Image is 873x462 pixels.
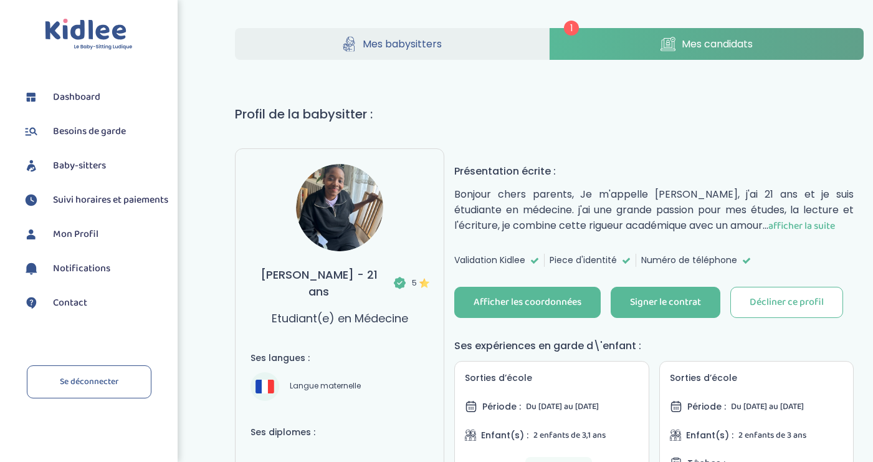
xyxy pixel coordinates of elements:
[465,372,638,385] h5: Sorties d’école
[296,164,383,251] img: avatar
[235,105,864,123] h1: Profil de la babysitter :
[611,287,720,318] button: Signer le contrat
[22,259,41,278] img: notification.svg
[22,122,168,141] a: Besoins de garde
[22,191,168,209] a: Suivi horaires et paiements
[630,296,701,310] div: Signer le contrat
[53,227,98,242] span: Mon Profil
[22,225,41,244] img: profil.svg
[22,191,41,209] img: suivihoraire.svg
[564,21,579,36] span: 1
[731,400,804,413] span: Du [DATE] au [DATE]
[250,426,429,439] h4: Ses diplomes :
[670,372,843,385] h5: Sorties d’école
[412,277,429,289] span: 5
[474,296,581,310] div: Afficher les coordonnées
[363,36,442,52] span: Mes babysitters
[22,294,41,312] img: contact.svg
[53,296,87,310] span: Contact
[687,400,726,413] span: Période :
[22,156,168,175] a: Baby-sitters
[750,296,824,310] div: Décliner ce profil
[550,28,864,60] a: Mes candidats
[454,338,854,354] h4: Ses expériences en garde d\'enfant :
[454,254,525,267] span: Validation Kidlee
[22,259,168,278] a: Notifications
[250,352,429,365] h4: Ses langues :
[22,88,168,107] a: Dashboard
[272,310,408,327] p: Etudiant(e) en Médecine
[454,287,601,318] button: Afficher les coordonnées
[641,254,737,267] span: Numéro de téléphone
[22,122,41,141] img: besoin.svg
[255,380,274,393] img: Français
[454,186,854,234] p: Bonjour chers parents, Je m'appelle [PERSON_NAME], j'ai 21 ans et je suis étudiante en médecine. ...
[738,428,806,442] span: 2 enfants de 3 ans
[533,428,606,442] span: 2 enfants de 3,1 ans
[482,400,521,413] span: Période :
[285,379,365,394] span: Langue maternelle
[682,36,753,52] span: Mes candidats
[235,28,549,60] a: Mes babysitters
[22,156,41,175] img: babysitters.svg
[53,193,168,208] span: Suivi horaires et paiements
[686,429,733,442] span: Enfant(s) :
[730,287,843,318] button: Décliner ce profil
[22,88,41,107] img: dashboard.svg
[53,90,100,105] span: Dashboard
[27,365,151,398] a: Se déconnecter
[53,261,110,276] span: Notifications
[45,19,133,51] img: logo.svg
[250,266,429,300] h3: [PERSON_NAME] - 21 ans
[550,254,617,267] span: Piece d'identité
[526,400,599,413] span: Du [DATE] au [DATE]
[22,294,168,312] a: Contact
[768,218,835,234] span: afficher la suite
[454,163,854,179] h4: Présentation écrite :
[53,158,106,173] span: Baby-sitters
[22,225,168,244] a: Mon Profil
[481,429,528,442] span: Enfant(s) :
[53,124,126,139] span: Besoins de garde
